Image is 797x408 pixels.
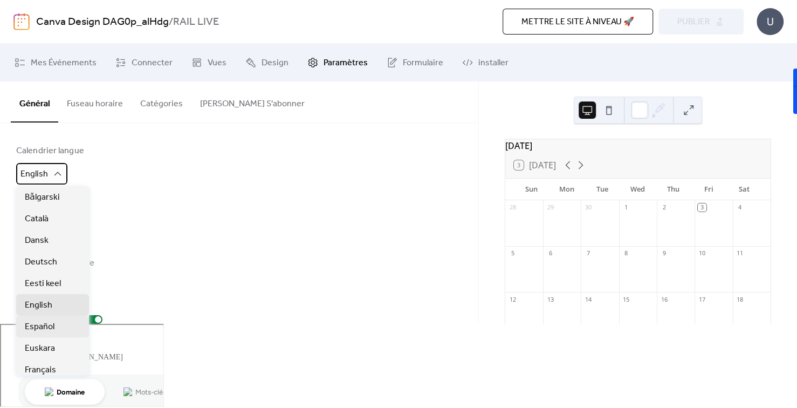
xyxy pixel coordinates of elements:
div: Tue [585,179,620,200]
span: Vues [208,57,226,70]
div: Wed [620,179,656,200]
div: Calendrier langue [16,145,84,158]
button: Fuseau horaire [58,81,132,121]
span: Bǎlgarski [25,191,60,204]
div: 10 [698,249,706,257]
div: 9 [660,249,668,257]
div: 5 [509,249,517,257]
span: Français [25,364,56,377]
div: 12 [509,295,517,303]
div: 1 [622,203,630,212]
img: website_grey.svg [17,28,26,37]
a: Formulaire [379,48,451,77]
div: 30 [584,203,592,212]
span: Paramètres [324,57,368,70]
img: tab_keywords_by_traffic_grey.svg [122,63,131,71]
span: Euskara [25,342,55,355]
a: Mes Événements [6,48,105,77]
button: Catégories [132,81,191,121]
a: Connecter [107,48,181,77]
button: Général [11,81,58,123]
span: Deutsch [25,256,57,269]
b: / [169,12,173,32]
div: Domaine [56,64,83,71]
span: Connecter [132,57,173,70]
a: Canva Design DAG0p_alHdg [36,12,169,32]
button: [PERSON_NAME] S'abonner [191,81,313,121]
div: Thu [656,179,691,200]
div: 4 [736,203,744,212]
div: 14 [584,295,592,303]
a: Vues [183,48,235,77]
div: 17 [698,295,706,303]
div: 15 [622,295,630,303]
span: Formulaire [403,57,443,70]
a: installer [454,48,517,77]
span: Català [25,213,49,226]
div: 6 [546,249,554,257]
button: Mettre le site à niveau 🚀 [503,9,653,35]
div: Sat [726,179,762,200]
div: 16 [660,295,668,303]
div: Fri [691,179,727,200]
div: v 4.0.25 [30,17,53,26]
div: 29 [546,203,554,212]
div: 11 [736,249,744,257]
span: Eesti keel [25,277,61,290]
img: logo_orange.svg [17,17,26,26]
span: installer [478,57,509,70]
div: 18 [736,295,744,303]
div: 7 [584,249,592,257]
div: 8 [622,249,630,257]
span: Mettre le site à niveau 🚀 [521,16,634,29]
span: Mes Événements [31,57,97,70]
div: 28 [509,203,517,212]
span: Design [262,57,288,70]
b: RAIL LIVE [173,12,219,32]
span: Español [25,321,54,334]
img: logo [13,13,30,30]
a: Paramètres [299,48,376,77]
span: Dansk [25,234,49,247]
img: tab_domain_overview_orange.svg [44,63,52,71]
div: Mon [549,179,585,200]
span: English [25,299,52,312]
div: U [757,8,784,35]
div: Mots-clés [134,64,165,71]
div: 2 [660,203,668,212]
a: Design [237,48,297,77]
div: 13 [546,295,554,303]
span: English [20,166,48,182]
div: Domaine: [DOMAIN_NAME] [28,28,122,37]
div: Sun [514,179,549,200]
div: [DATE] [505,139,771,152]
div: 3 [698,203,706,212]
